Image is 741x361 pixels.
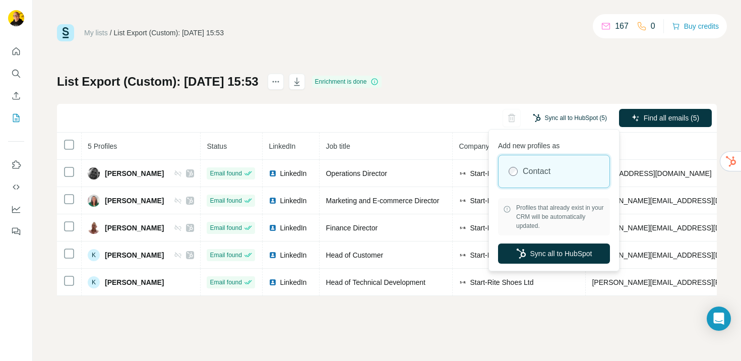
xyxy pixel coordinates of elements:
div: K [88,249,100,261]
span: Start-Rite Shoes Ltd [470,250,533,260]
img: LinkedIn logo [269,251,277,259]
span: Start-Rite Shoes Ltd [470,196,533,206]
span: Start-Rite Shoes Ltd [470,223,533,233]
button: actions [268,74,284,90]
span: Start-Rite Shoes Ltd [470,168,533,178]
div: Open Intercom Messenger [707,307,731,331]
button: Search [8,65,24,83]
span: [PERSON_NAME] [105,277,164,287]
img: company-logo [459,197,467,205]
span: Profiles that already exist in your CRM will be automatically updated. [516,203,605,230]
button: Enrich CSV [8,87,24,105]
img: Avatar [88,222,100,234]
img: Avatar [88,167,100,179]
button: Feedback [8,222,24,240]
button: Sync all to HubSpot (5) [526,110,614,126]
img: LinkedIn logo [269,197,277,205]
span: Email found [210,278,241,287]
div: Enrichment is done [312,76,382,88]
a: My lists [84,29,108,37]
span: LinkedIn [280,250,306,260]
span: [PERSON_NAME] [105,168,164,178]
span: Start-Rite Shoes Ltd [470,277,533,287]
span: Company [459,142,489,150]
span: LinkedIn [280,168,306,178]
span: [PERSON_NAME] [105,196,164,206]
span: [PERSON_NAME] [105,250,164,260]
span: Finance Director [326,224,378,232]
span: LinkedIn [280,196,306,206]
span: Email found [210,251,241,260]
img: company-logo [459,169,467,177]
label: Contact [523,165,550,177]
span: Find all emails (5) [644,113,699,123]
button: Quick start [8,42,24,61]
img: company-logo [459,278,467,286]
span: Email found [210,196,241,205]
div: List Export (Custom): [DATE] 15:53 [114,28,224,38]
span: Head of Customer [326,251,383,259]
img: company-logo [459,224,467,232]
span: Email found [210,169,241,178]
img: Avatar [8,10,24,26]
span: [EMAIL_ADDRESS][DOMAIN_NAME] [592,169,711,177]
button: Use Surfe API [8,178,24,196]
button: Sync all to HubSpot [498,244,610,264]
span: [PERSON_NAME] [105,223,164,233]
span: LinkedIn [269,142,295,150]
span: LinkedIn [280,223,306,233]
span: 5 Profiles [88,142,117,150]
button: My lists [8,109,24,127]
div: K [88,276,100,288]
h1: List Export (Custom): [DATE] 15:53 [57,74,259,90]
span: Head of Technical Development [326,278,425,286]
li: / [110,28,112,38]
img: LinkedIn logo [269,224,277,232]
p: Add new profiles as [498,137,610,151]
button: Use Surfe on LinkedIn [8,156,24,174]
img: Avatar [88,195,100,207]
img: LinkedIn logo [269,169,277,177]
button: Dashboard [8,200,24,218]
span: Status [207,142,227,150]
span: Job title [326,142,350,150]
p: 0 [651,20,655,32]
span: Email found [210,223,241,232]
span: Marketing and E-commerce Director [326,197,439,205]
button: Buy credits [672,19,719,33]
img: LinkedIn logo [269,278,277,286]
p: 167 [615,20,629,32]
img: company-logo [459,251,467,259]
span: Operations Director [326,169,387,177]
span: LinkedIn [280,277,306,287]
button: Find all emails (5) [619,109,712,127]
img: Surfe Logo [57,24,74,41]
